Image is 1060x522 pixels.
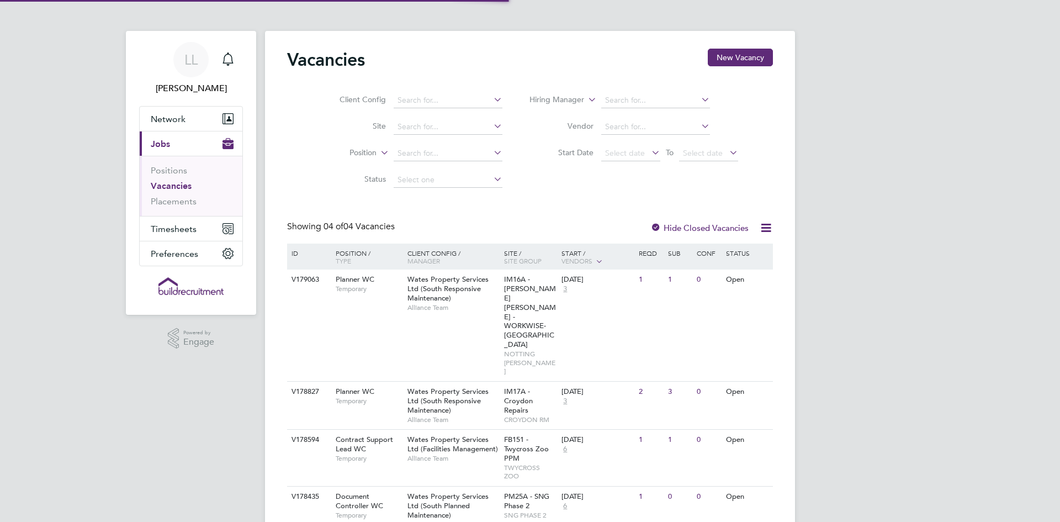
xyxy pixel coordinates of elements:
[650,223,749,233] label: Hide Closed Vacancies
[287,49,365,71] h2: Vacancies
[139,82,243,95] span: Lizzie Lee
[665,430,694,450] div: 1
[126,31,256,315] nav: Main navigation
[140,107,242,131] button: Network
[287,221,397,233] div: Showing
[694,382,723,402] div: 0
[504,275,556,349] span: IM16A - [PERSON_NAME] [PERSON_NAME] - WORKWISE- [GEOGRAPHIC_DATA]
[336,454,402,463] span: Temporary
[394,93,502,108] input: Search for...
[694,487,723,507] div: 0
[723,487,771,507] div: Open
[407,387,489,415] span: Wates Property Services Ltd (South Responsive Maintenance)
[151,196,197,207] a: Placements
[140,241,242,266] button: Preferences
[708,49,773,66] button: New Vacancy
[665,270,694,290] div: 1
[336,511,402,520] span: Temporary
[504,350,556,376] span: NOTTING [PERSON_NAME]
[665,244,694,262] div: Sub
[504,256,542,265] span: Site Group
[636,382,665,402] div: 2
[336,387,374,396] span: Planner WC
[561,435,633,445] div: [DATE]
[140,156,242,216] div: Jobs
[407,275,489,303] span: Wates Property Services Ltd (South Responsive Maintenance)
[636,430,665,450] div: 1
[394,119,502,135] input: Search for...
[336,275,374,284] span: Planner WC
[322,174,386,184] label: Status
[636,487,665,507] div: 1
[336,256,351,265] span: Type
[289,244,327,262] div: ID
[561,445,569,454] span: 6
[139,277,243,295] a: Go to home page
[561,502,569,511] span: 6
[289,487,327,507] div: V178435
[313,147,377,159] label: Position
[183,328,214,338] span: Powered by
[407,256,440,265] span: Manager
[504,415,556,424] span: CROYDON RM
[504,387,533,415] span: IM17A - Croydon Repairs
[601,119,710,135] input: Search for...
[561,275,633,284] div: [DATE]
[289,430,327,450] div: V178594
[336,397,402,405] span: Temporary
[636,244,665,262] div: Reqd
[530,121,593,131] label: Vendor
[322,94,386,104] label: Client Config
[723,430,771,450] div: Open
[183,338,214,347] span: Engage
[521,94,584,106] label: Hiring Manager
[504,463,556,481] span: TWYCROSS ZOO
[140,131,242,156] button: Jobs
[151,139,170,149] span: Jobs
[336,492,383,510] span: Document Controller WC
[394,146,502,161] input: Search for...
[151,181,192,191] a: Vacancies
[561,256,592,265] span: Vendors
[405,244,501,270] div: Client Config /
[151,165,187,176] a: Positions
[662,145,677,160] span: To
[151,249,198,259] span: Preferences
[559,244,636,271] div: Start /
[407,415,499,424] span: Alliance Team
[723,270,771,290] div: Open
[694,244,723,262] div: Conf
[168,328,215,349] a: Powered byEngage
[561,284,569,294] span: 3
[407,492,489,520] span: Wates Property Services Ltd (South Planned Maintenance)
[561,397,569,406] span: 3
[394,172,502,188] input: Select one
[665,487,694,507] div: 0
[327,244,405,270] div: Position /
[158,277,224,295] img: buildrec-logo-retina.png
[324,221,343,232] span: 04 of
[694,270,723,290] div: 0
[407,454,499,463] span: Alliance Team
[151,114,185,124] span: Network
[501,244,559,270] div: Site /
[561,387,633,397] div: [DATE]
[289,382,327,402] div: V178827
[151,224,197,234] span: Timesheets
[694,430,723,450] div: 0
[289,270,327,290] div: V179063
[184,52,198,67] span: LL
[336,435,393,454] span: Contract Support Lead WC
[723,382,771,402] div: Open
[636,270,665,290] div: 1
[504,492,549,510] span: PM25A - SNG Phase 2
[140,217,242,241] button: Timesheets
[322,121,386,131] label: Site
[723,244,771,262] div: Status
[336,284,402,293] span: Temporary
[504,511,556,520] span: SNG PHASE 2
[324,221,395,232] span: 04 Vacancies
[407,435,498,454] span: Wates Property Services Ltd (Facilities Management)
[683,148,723,158] span: Select date
[605,148,645,158] span: Select date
